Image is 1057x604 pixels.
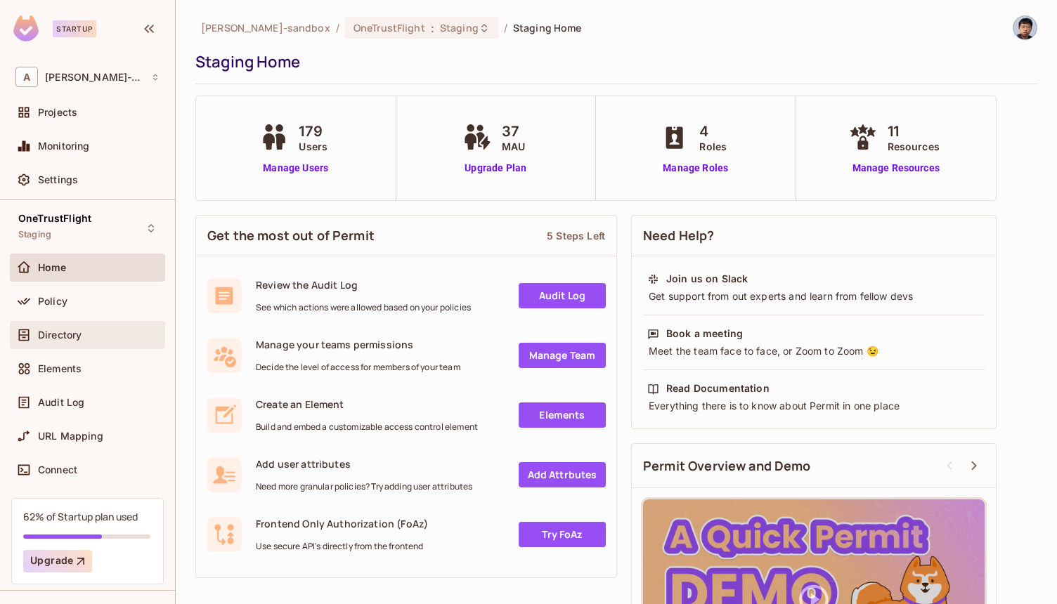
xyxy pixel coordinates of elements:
span: Resources [888,139,940,154]
span: 179 [299,121,328,142]
img: SReyMgAAAABJRU5ErkJggg== [13,15,39,41]
span: 37 [502,121,525,142]
span: A [15,67,38,87]
a: Manage Users [257,161,335,176]
span: Permit Overview and Demo [643,457,811,475]
span: Directory [38,329,82,341]
div: Startup [53,20,96,37]
span: Get the most out of Permit [207,227,375,244]
span: Staging [18,229,51,240]
span: Audit Log [38,397,84,408]
span: Build and embed a customizable access control element [256,421,478,433]
span: Staging [440,21,479,34]
span: 4 [699,121,727,142]
div: 5 Steps Left [547,229,605,242]
span: URL Mapping [38,431,103,442]
a: Upgrade Plan [460,161,532,176]
a: Manage Resources [845,161,947,176]
span: MAU [502,139,525,154]
span: Create an Element [256,398,478,411]
span: : [430,22,435,34]
span: OneTrustFlight [18,213,91,224]
span: Home [38,262,67,273]
a: Manage Team [519,343,606,368]
span: 11 [888,121,940,142]
div: Join us on Slack [666,272,748,286]
div: 62% of Startup plan used [23,510,138,523]
button: Upgrade [23,550,92,572]
span: See which actions were allowed based on your policies [256,302,471,313]
span: Need more granular policies? Try adding user attributes [256,481,472,492]
span: Workspace: alex-trustflight-sandbox [45,72,144,83]
span: Connect [38,464,77,475]
span: Review the Audit Log [256,278,471,291]
a: Add Attrbutes [519,462,606,487]
a: Audit Log [519,283,606,308]
span: Users [299,139,328,154]
a: Try FoAz [519,522,606,547]
span: Elements [38,363,82,374]
div: Everything there is to know about Permit in one place [647,399,980,413]
img: Alexander Ip [1013,16,1037,39]
span: Projects [38,107,77,118]
span: Settings [38,174,78,185]
span: Use secure API's directly from the frontend [256,541,428,552]
span: Frontend Only Authorization (FoAz) [256,517,428,530]
a: Elements [519,402,606,428]
span: Staging Home [513,21,582,34]
span: Manage your teams permissions [256,338,460,351]
span: the active workspace [201,21,330,34]
div: Book a meeting [666,327,743,341]
span: Add user attributes [256,457,472,471]
span: Decide the level of access for members of your team [256,362,460,373]
div: Read Documentation [666,381,770,395]
span: Policy [38,296,67,307]
div: Staging Home [195,51,1030,72]
div: Meet the team face to face, or Zoom to Zoom 😉 [647,344,980,358]
span: Need Help? [643,227,715,244]
span: Monitoring [38,140,90,152]
a: Manage Roles [657,161,734,176]
li: / [336,21,339,34]
span: Roles [699,139,727,154]
li: / [504,21,507,34]
div: Get support from out experts and learn from fellow devs [647,289,980,303]
span: OneTrustFlight [354,21,425,34]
